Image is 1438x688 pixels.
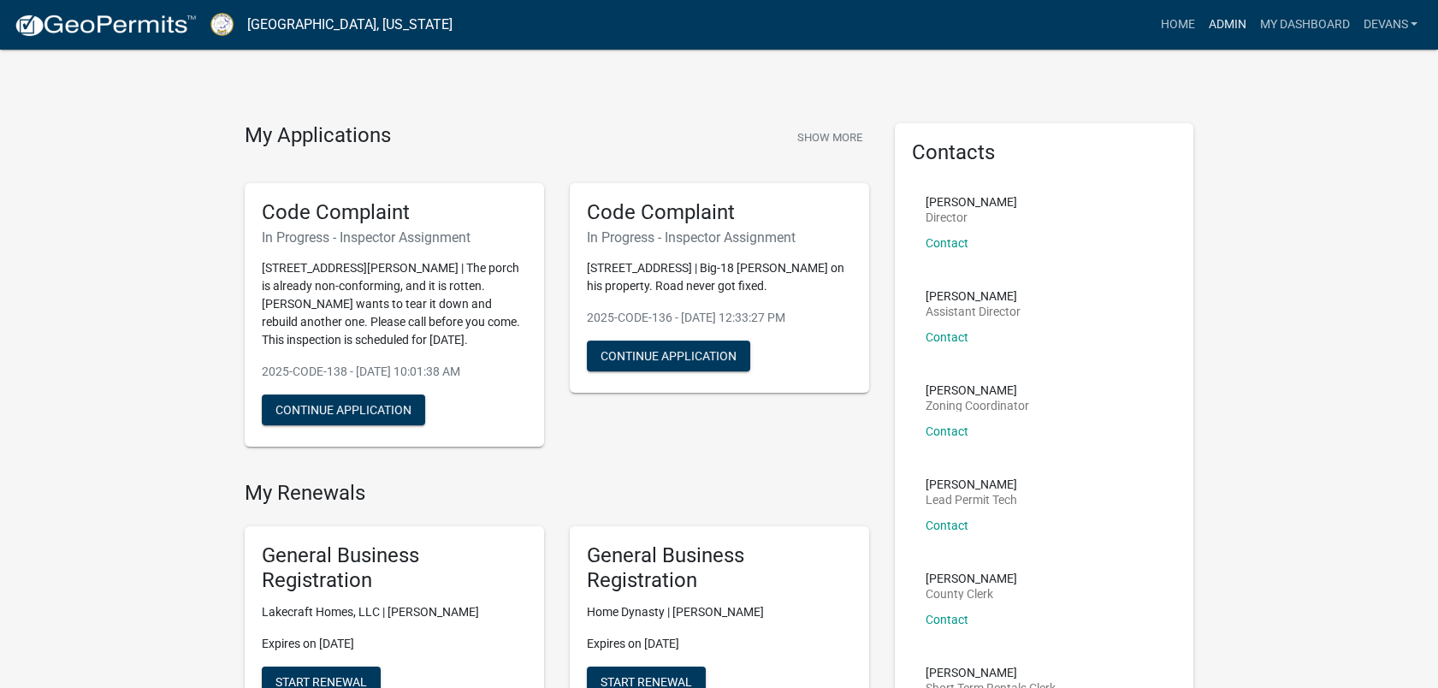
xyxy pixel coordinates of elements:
[587,635,852,653] p: Expires on [DATE]
[926,196,1017,208] p: [PERSON_NAME]
[262,394,425,425] button: Continue Application
[587,543,852,593] h5: General Business Registration
[275,674,367,688] span: Start Renewal
[926,572,1017,584] p: [PERSON_NAME]
[247,10,453,39] a: [GEOGRAPHIC_DATA], [US_STATE]
[587,341,750,371] button: Continue Application
[926,400,1029,412] p: Zoning Coordinator
[262,200,527,225] h5: Code Complaint
[912,140,1177,165] h5: Contacts
[587,259,852,295] p: [STREET_ADDRESS] | Big-18 [PERSON_NAME] on his property. Road never got fixed.
[262,259,527,349] p: [STREET_ADDRESS][PERSON_NAME] | The porch is already non-conforming, and it is rotten. [PERSON_NA...
[587,200,852,225] h5: Code Complaint
[587,309,852,327] p: 2025-CODE-136 - [DATE] 12:33:27 PM
[926,305,1021,317] p: Assistant Director
[926,519,968,532] a: Contact
[926,330,968,344] a: Contact
[1201,9,1252,41] a: Admin
[790,123,869,151] button: Show More
[587,229,852,246] h6: In Progress - Inspector Assignment
[1153,9,1201,41] a: Home
[926,384,1029,396] p: [PERSON_NAME]
[1356,9,1424,41] a: devans
[262,603,527,621] p: Lakecraft Homes, LLC | [PERSON_NAME]
[245,481,869,506] h4: My Renewals
[926,667,1056,679] p: [PERSON_NAME]
[926,494,1017,506] p: Lead Permit Tech
[926,613,968,626] a: Contact
[262,363,527,381] p: 2025-CODE-138 - [DATE] 10:01:38 AM
[926,424,968,438] a: Contact
[262,635,527,653] p: Expires on [DATE]
[601,674,692,688] span: Start Renewal
[262,229,527,246] h6: In Progress - Inspector Assignment
[1252,9,1356,41] a: My Dashboard
[587,603,852,621] p: Home Dynasty | [PERSON_NAME]
[926,211,1017,223] p: Director
[245,123,391,149] h4: My Applications
[926,478,1017,490] p: [PERSON_NAME]
[210,13,234,36] img: Putnam County, Georgia
[926,236,968,250] a: Contact
[262,543,527,593] h5: General Business Registration
[926,588,1017,600] p: County Clerk
[926,290,1021,302] p: [PERSON_NAME]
